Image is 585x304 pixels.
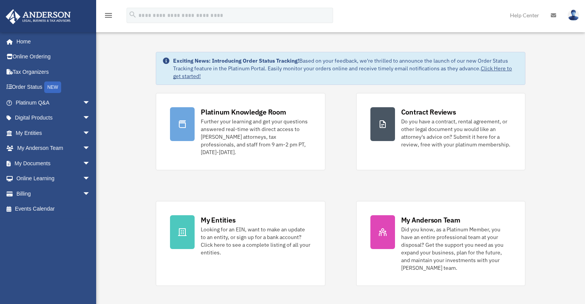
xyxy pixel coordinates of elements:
a: My Documentsarrow_drop_down [5,156,102,171]
a: Digital Productsarrow_drop_down [5,110,102,126]
div: Platinum Knowledge Room [201,107,286,117]
a: Platinum Q&Aarrow_drop_down [5,95,102,110]
a: Online Learningarrow_drop_down [5,171,102,186]
div: NEW [44,81,61,93]
i: menu [104,11,113,20]
a: My Entitiesarrow_drop_down [5,125,102,141]
img: Anderson Advisors Platinum Portal [3,9,73,24]
div: My Entities [201,215,235,225]
div: Based on your feedback, we're thrilled to announce the launch of our new Order Status Tracking fe... [173,57,519,80]
a: Platinum Knowledge Room Further your learning and get your questions answered real-time with dire... [156,93,325,170]
span: arrow_drop_down [83,156,98,171]
strong: Exciting News: Introducing Order Status Tracking! [173,57,299,64]
span: arrow_drop_down [83,171,98,187]
span: arrow_drop_down [83,186,98,202]
span: arrow_drop_down [83,110,98,126]
div: My Anderson Team [401,215,460,225]
img: User Pic [568,10,579,21]
a: Billingarrow_drop_down [5,186,102,201]
a: My Entities Looking for an EIN, want to make an update to an entity, or sign up for a bank accoun... [156,201,325,286]
a: My Anderson Team Did you know, as a Platinum Member, you have an entire professional team at your... [356,201,525,286]
div: Did you know, as a Platinum Member, you have an entire professional team at your disposal? Get th... [401,226,511,272]
a: My Anderson Teamarrow_drop_down [5,141,102,156]
div: Looking for an EIN, want to make an update to an entity, or sign up for a bank account? Click her... [201,226,311,256]
a: Events Calendar [5,201,102,217]
a: Online Ordering [5,49,102,65]
a: menu [104,13,113,20]
div: Further your learning and get your questions answered real-time with direct access to [PERSON_NAM... [201,118,311,156]
a: Order StatusNEW [5,80,102,95]
a: Home [5,34,98,49]
span: arrow_drop_down [83,95,98,111]
div: Do you have a contract, rental agreement, or other legal document you would like an attorney's ad... [401,118,511,148]
a: Contract Reviews Do you have a contract, rental agreement, or other legal document you would like... [356,93,525,170]
span: arrow_drop_down [83,141,98,156]
i: search [128,10,137,19]
a: Click Here to get started! [173,65,512,80]
div: Contract Reviews [401,107,456,117]
a: Tax Organizers [5,64,102,80]
span: arrow_drop_down [83,125,98,141]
